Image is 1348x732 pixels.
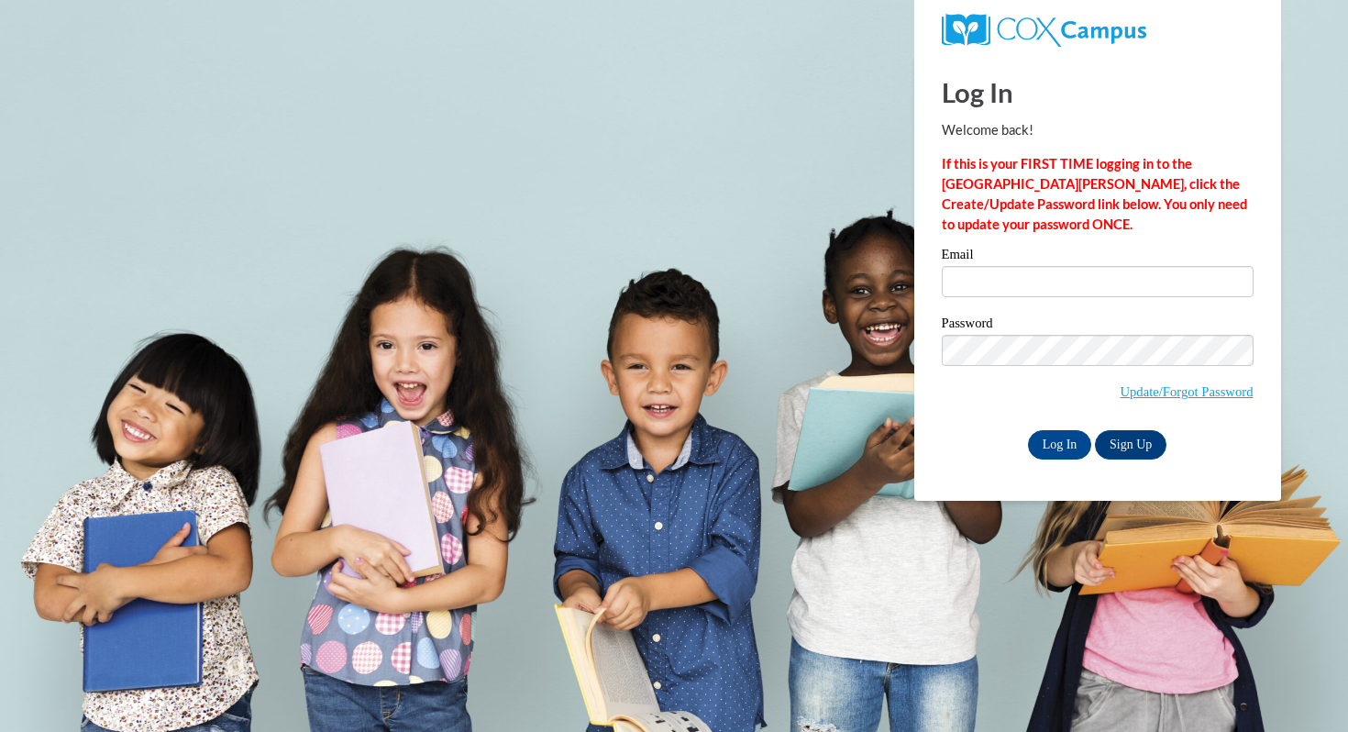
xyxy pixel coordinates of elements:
[942,248,1254,266] label: Email
[942,21,1146,37] a: COX Campus
[1095,430,1166,460] a: Sign Up
[942,156,1247,232] strong: If this is your FIRST TIME logging in to the [GEOGRAPHIC_DATA][PERSON_NAME], click the Create/Upd...
[942,14,1146,47] img: COX Campus
[942,73,1254,111] h1: Log In
[1120,384,1253,399] a: Update/Forgot Password
[1028,430,1092,460] input: Log In
[942,120,1254,140] p: Welcome back!
[942,316,1254,335] label: Password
